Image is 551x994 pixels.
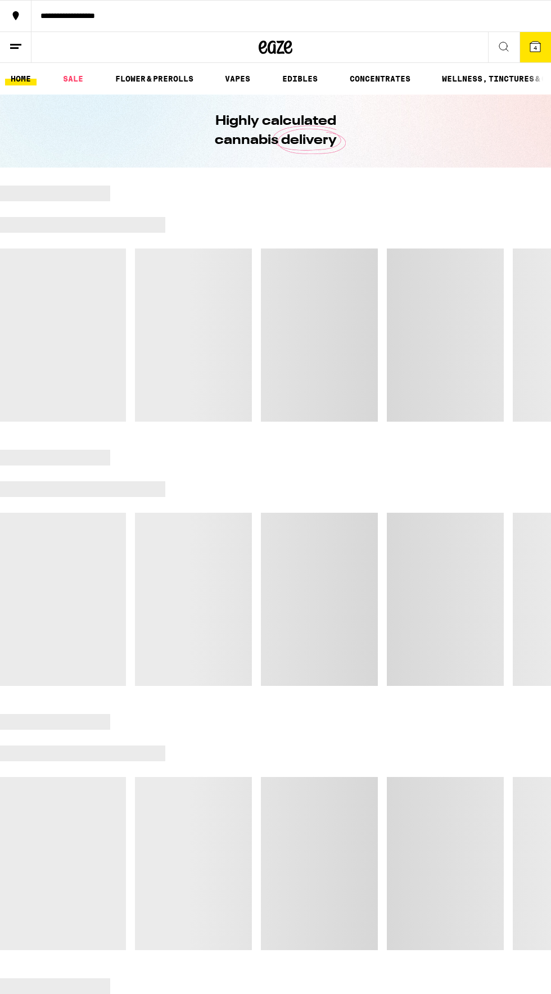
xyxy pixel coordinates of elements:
a: VAPES [219,72,256,85]
a: HOME [5,72,37,85]
a: SALE [57,72,89,85]
span: 4 [534,44,537,51]
a: FLOWER & PREROLLS [110,72,199,85]
h1: Highly calculated cannabis delivery [183,112,368,150]
button: 4 [520,32,551,62]
a: CONCENTRATES [344,72,416,85]
a: EDIBLES [277,72,323,85]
